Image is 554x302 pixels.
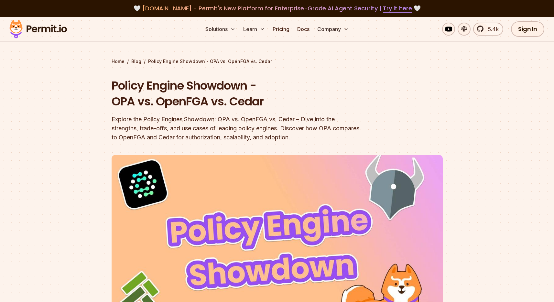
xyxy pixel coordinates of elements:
a: Try it here [383,4,412,13]
a: Docs [295,23,312,36]
a: Blog [131,58,141,65]
button: Solutions [203,23,238,36]
a: 5.4k [473,23,503,36]
span: 5.4k [484,25,499,33]
a: Sign In [511,21,544,37]
div: 🤍 🤍 [16,4,538,13]
a: Home [112,58,125,65]
h1: Policy Engine Showdown - OPA vs. OpenFGA vs. Cedar [112,78,360,110]
button: Company [315,23,351,36]
a: Pricing [270,23,292,36]
div: Explore the Policy Engines Showdown: OPA vs. OpenFGA vs. Cedar – Dive into the strengths, trade-o... [112,115,360,142]
div: / / [112,58,443,65]
button: Learn [241,23,267,36]
img: Permit logo [6,18,70,40]
span: [DOMAIN_NAME] - Permit's New Platform for Enterprise-Grade AI Agent Security | [142,4,412,12]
